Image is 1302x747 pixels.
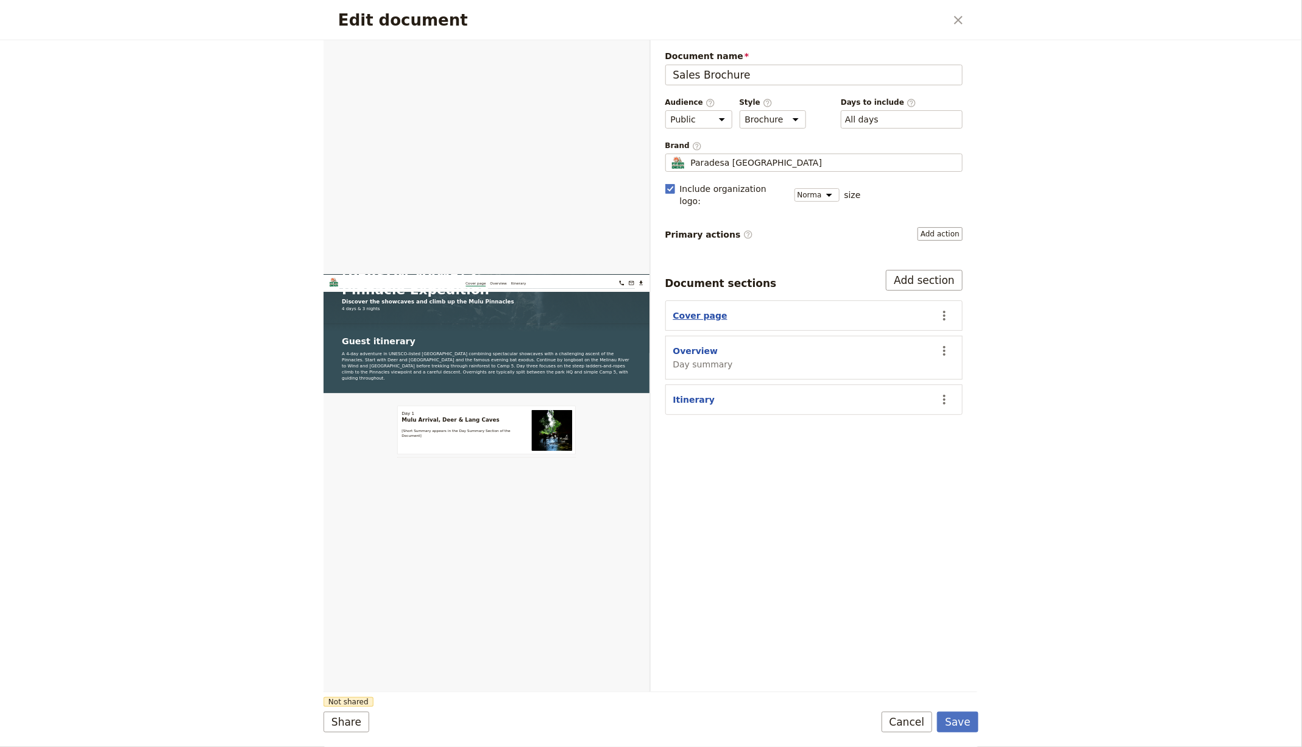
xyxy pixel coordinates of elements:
[324,712,369,732] button: Share
[794,188,840,202] select: size
[841,97,963,108] span: Days to include
[338,11,946,29] h2: Edit document
[44,57,736,75] p: Discover the showcaves and climb up the Mulu Pinnacles
[740,110,806,129] select: Style​
[934,341,955,361] button: Actions
[671,157,686,169] img: Profile
[743,230,753,239] span: ​
[918,227,963,241] button: Primary actions​
[934,305,955,326] button: Actions
[187,367,483,392] div: [Short Summary appears in the Day Summary Section of the Document]
[726,10,747,30] a: info@paradesaborneo.com
[673,358,733,370] span: Day summary
[324,697,373,707] span: Not shared
[15,7,121,29] img: Paradesa Borneo logo
[340,12,389,28] a: Cover page
[665,228,753,241] span: Primary actions
[937,712,978,732] button: Save
[692,141,702,150] span: ​
[740,97,806,108] span: Style
[187,325,218,339] span: Day 1
[907,98,916,107] span: ​
[665,141,963,151] span: Brand
[44,75,135,90] span: 4 days & 3 nights
[680,183,787,207] span: Include organization logo :
[886,270,963,291] button: Add section
[706,98,715,107] span: ​
[665,50,963,62] span: Document name
[763,98,773,107] span: ​
[665,97,732,108] span: Audience
[665,110,732,129] select: Audience​
[673,345,718,357] button: Overview
[448,12,484,28] a: Itinerary
[749,10,770,30] button: Download pdf
[665,276,777,291] div: Document sections
[691,157,823,169] span: Paradesa [GEOGRAPHIC_DATA]
[187,339,483,358] span: Mulu Arrival, Deer & Lang Caves
[44,148,736,172] div: Guest itinerary
[665,65,963,85] input: Document name
[398,12,439,28] a: Overview
[882,712,933,732] button: Cancel
[44,183,735,254] span: A 4-day adventure in UNESCO-listed [GEOGRAPHIC_DATA] combining spectacular showcaves with a chall...
[934,389,955,410] button: Actions
[844,189,861,201] span: size
[845,113,879,126] button: Days to include​Clear input
[673,310,727,322] button: Cover page
[673,394,715,406] button: Itinerary
[948,10,969,30] button: Close dialog
[703,10,724,30] a: +6082 238801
